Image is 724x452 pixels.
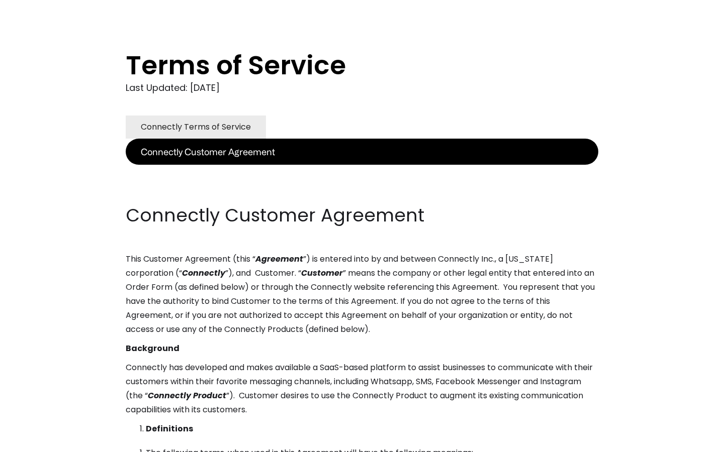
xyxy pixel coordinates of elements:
[126,184,598,198] p: ‍
[20,434,60,448] ul: Language list
[126,165,598,179] p: ‍
[126,361,598,417] p: Connectly has developed and makes available a SaaS-based platform to assist businesses to communi...
[182,267,225,279] em: Connectly
[141,120,251,134] div: Connectly Terms of Service
[126,50,558,80] h1: Terms of Service
[146,423,193,434] strong: Definitions
[126,252,598,336] p: This Customer Agreement (this “ ”) is entered into by and between Connectly Inc., a [US_STATE] co...
[126,343,179,354] strong: Background
[255,253,303,265] em: Agreement
[301,267,343,279] em: Customer
[148,390,226,401] em: Connectly Product
[126,80,598,95] div: Last Updated: [DATE]
[141,145,275,159] div: Connectly Customer Agreement
[10,433,60,448] aside: Language selected: English
[126,203,598,228] h2: Connectly Customer Agreement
